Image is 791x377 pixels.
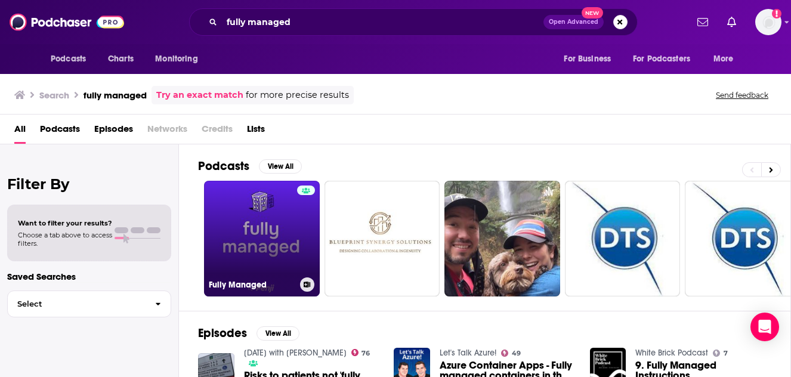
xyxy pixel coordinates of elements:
span: Logged in as tbenabid [755,9,781,35]
img: User Profile [755,9,781,35]
a: White Brick Podcast [635,348,708,358]
a: 76 [351,349,370,356]
h2: Episodes [198,326,247,341]
button: open menu [705,48,749,70]
span: Credits [202,119,233,144]
button: open menu [147,48,213,70]
h3: fully managed [84,89,147,101]
button: open menu [625,48,707,70]
div: Search podcasts, credits, & more... [189,8,638,36]
a: 7 [713,350,728,357]
svg: Add a profile image [772,9,781,18]
div: Open Intercom Messenger [750,313,779,341]
span: Select [8,300,146,308]
a: Podcasts [40,119,80,144]
a: Episodes [94,119,133,144]
span: Charts [108,51,134,67]
a: All [14,119,26,144]
a: PodcastsView All [198,159,302,174]
p: Saved Searches [7,271,171,282]
a: Try an exact match [156,88,243,102]
h2: Filter By [7,175,171,193]
span: 49 [512,351,521,356]
span: Podcasts [51,51,86,67]
button: open menu [555,48,626,70]
a: EpisodesView All [198,326,299,341]
button: Select [7,291,171,317]
a: Fully Managed [204,181,320,296]
span: Networks [147,119,187,144]
span: 7 [724,351,728,356]
span: For Podcasters [633,51,690,67]
span: Choose a tab above to access filters. [18,231,112,248]
span: New [582,7,603,18]
span: Open Advanced [549,19,598,25]
a: Let's Talk Azure! [440,348,496,358]
button: View All [257,326,299,341]
span: More [713,51,734,67]
span: 76 [361,351,370,356]
h3: Fully Managed [209,280,295,290]
button: Show profile menu [755,9,781,35]
button: Send feedback [712,90,772,100]
h2: Podcasts [198,159,249,174]
a: Charts [100,48,141,70]
span: Monitoring [155,51,197,67]
img: Podchaser - Follow, Share and Rate Podcasts [10,11,124,33]
button: Open AdvancedNew [543,15,604,29]
span: For Business [564,51,611,67]
span: Want to filter your results? [18,219,112,227]
button: open menu [42,48,101,70]
a: 49 [501,350,521,357]
a: Today with Claire Byrne [244,348,347,358]
a: Show notifications dropdown [693,12,713,32]
span: for more precise results [246,88,349,102]
a: Show notifications dropdown [722,12,741,32]
h3: Search [39,89,69,101]
input: Search podcasts, credits, & more... [222,13,543,32]
button: View All [259,159,302,174]
a: Lists [247,119,265,144]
